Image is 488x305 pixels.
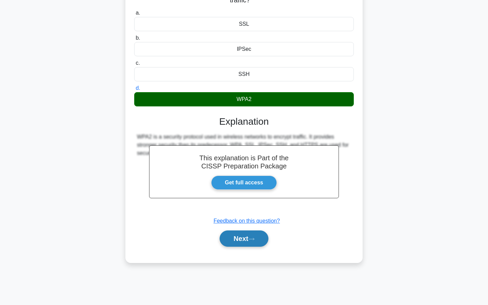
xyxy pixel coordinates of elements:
h3: Explanation [138,116,350,127]
div: WPA2 [134,92,354,106]
div: SSH [134,67,354,81]
div: SSL [134,17,354,31]
a: Feedback on this question? [213,218,280,224]
span: b. [136,35,140,41]
span: d. [136,85,140,91]
a: Get full access [211,176,277,190]
div: IPSec [134,42,354,56]
span: c. [136,60,140,66]
div: WPA2 is a security protocol used in wireless networks to encrypt traffic. It provides stronger se... [137,133,351,157]
span: a. [136,10,140,16]
button: Next [220,230,268,247]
